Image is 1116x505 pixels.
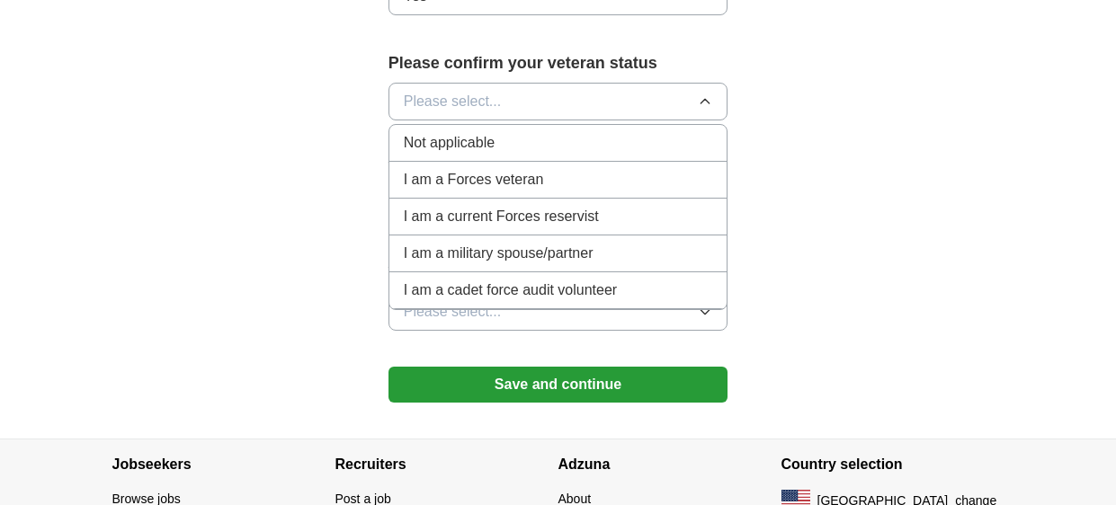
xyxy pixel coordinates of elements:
span: Please select... [404,301,502,323]
button: Please select... [388,83,728,120]
button: Please select... [388,293,728,331]
h4: Country selection [781,439,1004,490]
span: I am a military spouse/partner [404,243,594,264]
span: Please select... [404,91,502,112]
span: I am a Forces veteran [404,169,544,190]
span: I am a current Forces reservist [404,206,599,227]
span: Not applicable [404,132,495,154]
span: I am a cadet force audit volunteer [404,279,617,301]
button: Save and continue [388,367,728,403]
label: Please confirm your veteran status [388,51,728,75]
